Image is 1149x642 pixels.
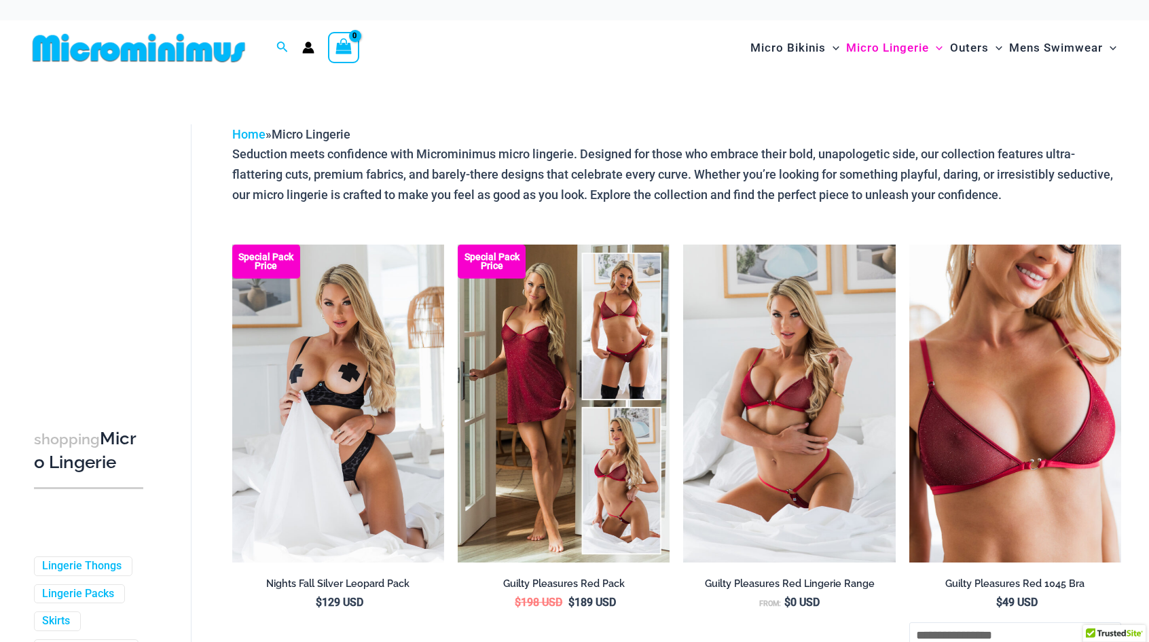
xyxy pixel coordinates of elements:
h2: Guilty Pleasures Red Lingerie Range [683,577,895,590]
a: Guilty Pleasures Red Lingerie Range [683,577,895,595]
span: Menu Toggle [1103,31,1116,65]
bdi: 198 USD [515,596,562,609]
span: Mens Swimwear [1009,31,1103,65]
span: shopping [34,431,100,448]
span: $ [316,596,322,609]
a: View Shopping Cart, empty [328,32,359,63]
a: Guilty Pleasures Red Collection Pack F Guilty Pleasures Red Collection Pack BGuilty Pleasures Red... [458,245,670,563]
bdi: 129 USD [316,596,363,609]
h2: Guilty Pleasures Red 1045 Bra [909,577,1121,590]
h2: Guilty Pleasures Red Pack [458,577,670,590]
img: Guilty Pleasures Red Collection Pack F [458,245,670,563]
nav: Site Navigation [745,25,1122,71]
b: Special Pack Price [458,253,526,270]
iframe: TrustedSite Certified [34,113,156,385]
a: Micro LingerieMenu ToggleMenu Toggle [843,27,946,69]
span: » [232,127,350,141]
img: MM SHOP LOGO FLAT [27,33,251,63]
b: Special Pack Price [232,253,300,270]
a: Skirts [42,614,70,628]
a: Lingerie Packs [42,587,114,601]
bdi: 189 USD [568,596,616,609]
a: Search icon link [276,39,289,56]
img: Guilty Pleasures Red 1045 Bra 689 Micro 05 [683,245,895,563]
a: Nights Fall Silver Leopard Pack [232,577,444,595]
h3: Micro Lingerie [34,427,143,474]
span: Menu Toggle [929,31,943,65]
p: Seduction meets confidence with Microminimus micro lingerie. Designed for those who embrace their... [232,144,1121,204]
span: Micro Bikinis [750,31,826,65]
bdi: 0 USD [784,596,820,609]
span: Micro Lingerie [272,127,350,141]
span: $ [784,596,790,609]
img: Nights Fall Silver Leopard 1036 Bra 6046 Thong 09v2 [232,245,444,563]
a: Home [232,127,266,141]
a: Micro BikinisMenu ToggleMenu Toggle [747,27,843,69]
span: Menu Toggle [826,31,839,65]
a: Guilty Pleasures Red 1045 Bra 689 Micro 05Guilty Pleasures Red 1045 Bra 689 Micro 06Guilty Pleasu... [683,245,895,563]
span: Menu Toggle [989,31,1002,65]
a: Nights Fall Silver Leopard 1036 Bra 6046 Thong 09v2 Nights Fall Silver Leopard 1036 Bra 6046 Thon... [232,245,444,563]
bdi: 49 USD [996,596,1038,609]
a: Account icon link [302,41,314,54]
a: Guilty Pleasures Red Pack [458,577,670,595]
span: $ [996,596,1002,609]
span: Outers [950,31,989,65]
a: OutersMenu ToggleMenu Toggle [947,27,1006,69]
a: Guilty Pleasures Red 1045 Bra 01Guilty Pleasures Red 1045 Bra 02Guilty Pleasures Red 1045 Bra 02 [909,245,1121,563]
span: From: [759,599,781,608]
img: Guilty Pleasures Red 1045 Bra 01 [909,245,1121,563]
a: Mens SwimwearMenu ToggleMenu Toggle [1006,27,1120,69]
span: $ [568,596,574,609]
a: Guilty Pleasures Red 1045 Bra [909,577,1121,595]
h2: Nights Fall Silver Leopard Pack [232,577,444,590]
a: Lingerie Thongs [42,559,122,573]
span: Micro Lingerie [846,31,929,65]
span: $ [515,596,521,609]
